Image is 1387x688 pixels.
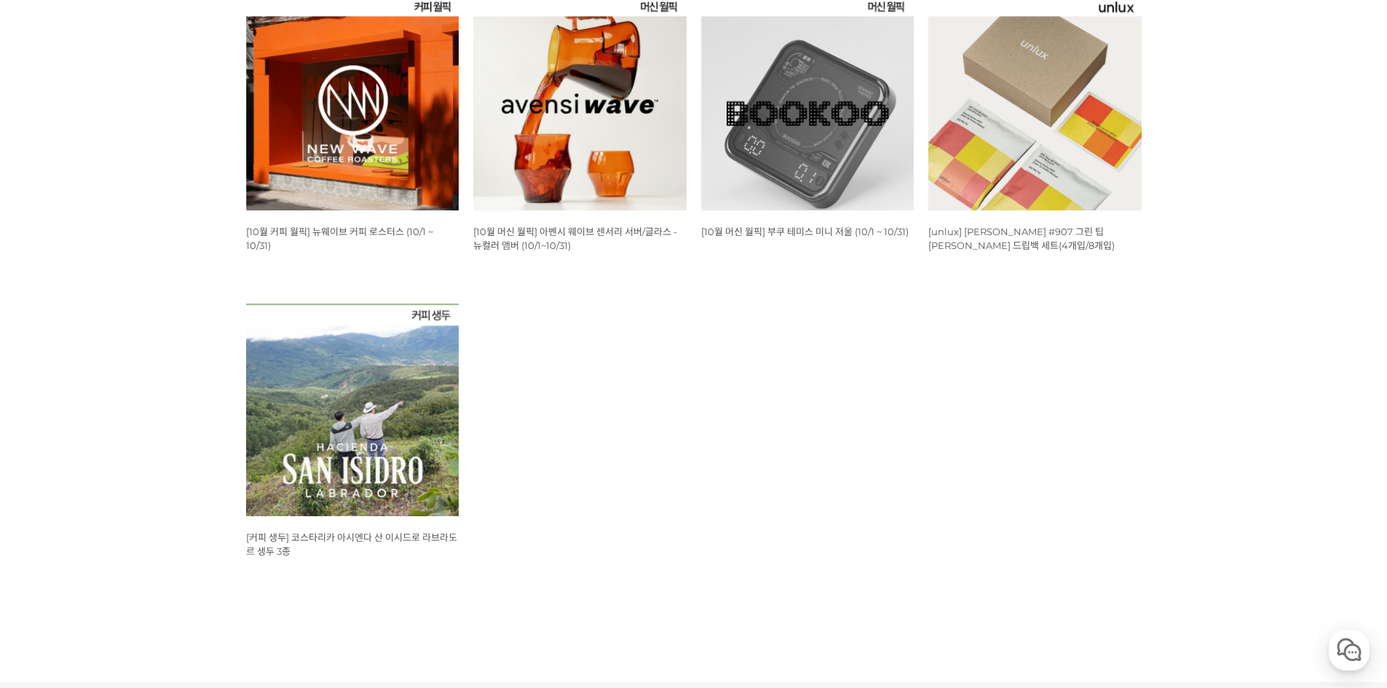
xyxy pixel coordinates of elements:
a: [10월 머신 월픽] 아벤시 웨이브 센서리 서버/글라스 - 뉴컬러 앰버 (10/1~10/31) [473,226,677,251]
img: 코스타리카 아시엔다 산 이시드로 라브라도르 [246,304,459,517]
span: 설정 [225,483,242,495]
a: 홈 [4,462,96,498]
a: [unlux] [PERSON_NAME] #907 그린 팁 [PERSON_NAME] 드립백 세트(4개입/8개입) [928,226,1115,251]
a: [10월 머신 월픽] 부쿠 테미스 미니 저울 (10/1 ~ 10/31) [701,226,909,237]
a: 대화 [96,462,188,498]
span: 홈 [46,483,55,495]
span: 대화 [133,484,151,496]
a: [10월 커피 월픽] 뉴웨이브 커피 로스터스 (10/1 ~ 10/31) [246,226,433,251]
a: 설정 [188,462,280,498]
a: [커피 생두] 코스타리카 아시엔다 산 이시드로 라브라도르 생두 3종 [246,531,457,557]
